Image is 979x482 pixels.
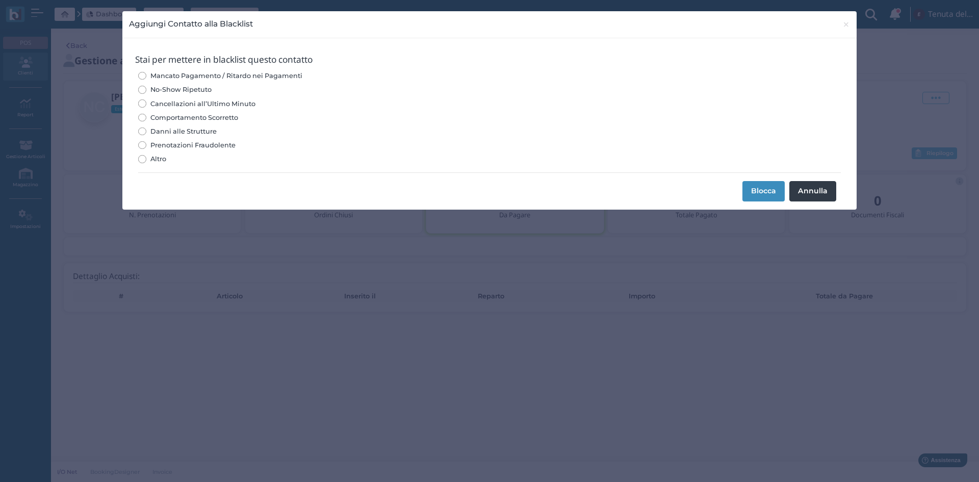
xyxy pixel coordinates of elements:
input: Altro [138,155,146,163]
input: Prenotazioni Fraudolente [138,141,146,149]
input: Mancato Pagamento / Ritardo nei Pagamenti [138,72,146,80]
span: Comportamento Scorretto [150,113,238,122]
span: Danni alle Strutture [150,126,217,136]
span: Cancellazioni all’Ultimo Minuto [150,99,255,109]
span: Assistenza [30,8,67,16]
span: Mancato Pagamento / Ritardo nei Pagamenti [150,71,302,81]
input: Comportamento Scorretto [138,114,146,121]
span: Stai per mettere in blacklist questo contatto [135,55,313,64]
span: Prenotazioni Fraudolente [150,140,236,150]
input: No-Show Ripetuto [138,86,146,93]
span: × [842,18,850,31]
button: Annulla [789,181,836,201]
span: Altro [150,154,166,164]
input: Danni alle Strutture [138,128,146,135]
h4: Aggiungi Contatto alla Blacklist [129,18,253,30]
input: Cancellazioni all’Ultimo Minuto [138,99,146,107]
span: No-Show Ripetuto [150,85,212,94]
button: Blocca [742,181,785,201]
